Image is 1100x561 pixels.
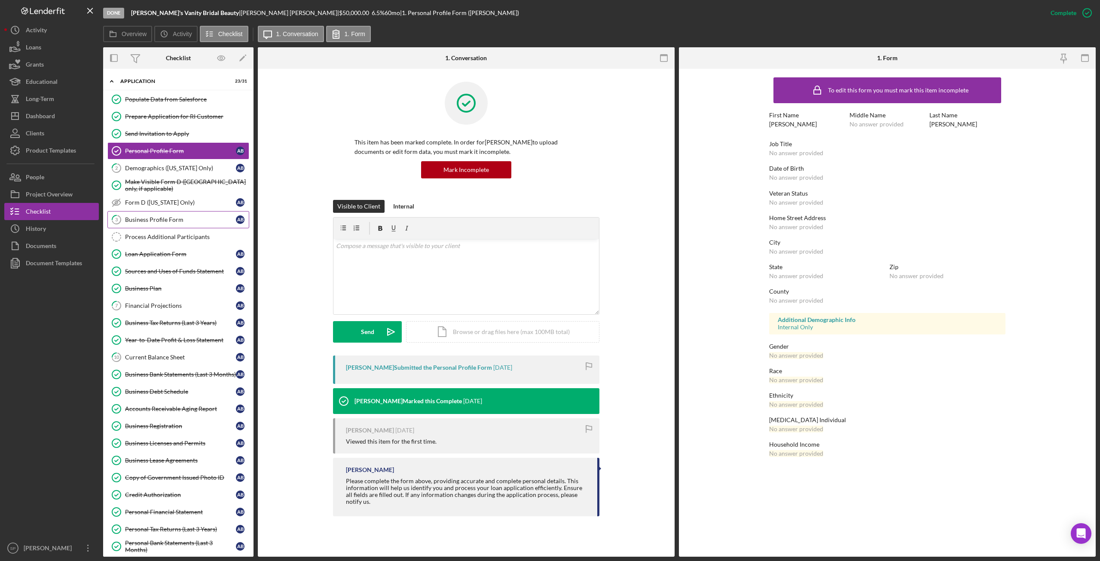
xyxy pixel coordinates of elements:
time: 2025-05-21 14:40 [463,398,482,405]
a: Clients [4,125,99,142]
div: Please complete the form above, providing accurate and complete personal details. This informatio... [346,478,589,505]
div: Checklist [26,203,51,222]
a: History [4,220,99,237]
div: Product Templates [26,142,76,161]
a: Long-Term [4,90,99,107]
a: Activity [4,21,99,39]
div: [PERSON_NAME] [21,540,77,559]
button: Checklist [4,203,99,220]
div: Visible to Client [337,200,380,213]
div: 6.5 % [372,9,385,16]
div: Personal Profile Form [125,147,236,154]
div: Ethnicity [769,392,1005,399]
div: Checklist [166,55,191,61]
button: 1. Conversation [258,26,324,42]
a: Educational [4,73,99,90]
div: Job Title [769,141,1005,147]
div: Document Templates [26,254,82,274]
a: Personal Financial StatementAB [107,503,249,521]
div: Send [361,321,374,343]
div: Internal Only [778,324,997,331]
button: People [4,169,99,186]
div: [PERSON_NAME] Submitted the Personal Profile Form [346,364,492,371]
p: This item has been marked complete. In order for [PERSON_NAME] to upload documents or edit form d... [354,138,578,157]
a: Product Templates [4,142,99,159]
a: Business Tax Returns (Last 3 Years)AB [107,314,249,331]
button: Mark Incomplete [421,161,511,178]
a: Credit AuthorizationAB [107,486,249,503]
div: People [26,169,44,188]
button: 1. Form [326,26,371,42]
div: A B [236,439,244,448]
button: Activity [154,26,197,42]
div: [PERSON_NAME] Marked this Complete [354,398,462,405]
div: Accounts Receivable Aging Report [125,405,236,412]
a: 3Business Profile FormAB [107,211,249,228]
div: Business Registration [125,423,236,429]
div: A B [236,353,244,362]
div: A B [236,215,244,224]
div: Business Bank Statements (Last 3 Months) [125,371,236,378]
div: First Name [769,112,845,119]
div: Gender [769,343,1005,350]
div: No answer provided [769,377,823,383]
div: County [769,288,1005,295]
a: Personal Profile FormAB [107,142,249,159]
div: A B [236,164,244,172]
button: Internal [389,200,419,213]
div: Activity [26,21,47,41]
div: [PERSON_NAME] [PERSON_NAME] | [241,9,339,16]
div: Done [103,8,124,18]
b: [PERSON_NAME]'s Vanity Bridal Beauty [131,9,239,16]
tspan: 3 [115,217,118,222]
div: City [769,239,1005,246]
a: Business RegistrationAB [107,417,249,435]
div: A B [236,422,244,430]
text: SP [10,546,16,551]
div: Complete [1051,4,1076,21]
div: Grants [26,56,44,75]
div: No answer provided [769,248,823,255]
div: Open Intercom Messenger [1071,523,1091,544]
button: Complete [1042,4,1096,21]
a: Make Visible Form D ([GEOGRAPHIC_DATA] only, if applicable) [107,177,249,194]
div: No answer provided [769,297,823,304]
a: 7Financial ProjectionsAB [107,297,249,314]
a: Year-to-Date Profit & Loss StatementAB [107,331,249,349]
div: Prepare Application for RI Customer [125,113,249,120]
button: Loans [4,39,99,56]
div: Business Licenses and Permits [125,440,236,447]
div: Financial Projections [125,302,236,309]
div: Loans [26,39,41,58]
div: Last Name [929,112,1005,119]
div: Loan Application Form [125,251,236,258]
tspan: 10 [114,354,119,360]
div: Sources and Uses of Funds Statement [125,268,236,275]
div: A B [236,301,244,310]
div: [PERSON_NAME] [929,121,977,128]
div: Copy of Government Issued Photo ID [125,474,236,481]
a: Send Invitation to Apply [107,125,249,142]
div: No answer provided [889,273,944,279]
div: Demographics ([US_STATE] Only) [125,165,236,172]
div: Zip [889,264,1005,270]
div: Personal Tax Returns (Last 3 Years) [125,526,236,533]
div: No answer provided [769,352,823,359]
button: Overview [103,26,152,42]
a: Business Lease AgreementsAB [107,452,249,469]
div: Middle Name [849,112,926,119]
div: 23 / 31 [232,79,247,84]
div: Application [120,79,226,84]
div: No answer provided [769,150,823,156]
div: $50,000.00 [339,9,372,16]
div: No answer provided [769,450,823,457]
a: Documents [4,237,99,254]
div: Business Tax Returns (Last 3 Years) [125,319,236,326]
a: Process Additional Participants [107,228,249,245]
div: A B [236,250,244,258]
div: Viewed this item for the first time. [346,438,437,445]
div: | [131,9,241,16]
